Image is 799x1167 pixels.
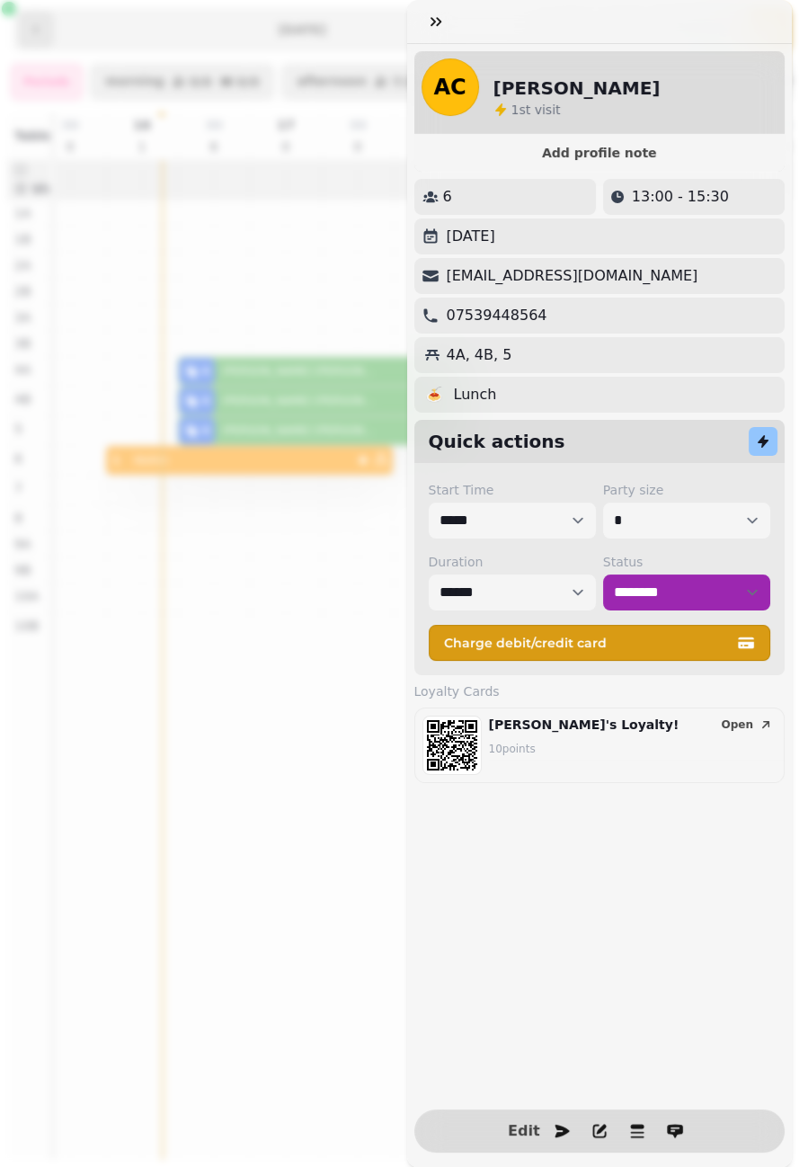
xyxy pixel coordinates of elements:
button: Edit [506,1113,542,1149]
span: Add profile note [436,147,764,159]
button: Charge debit/credit card [429,625,771,661]
label: Status [603,553,770,571]
span: Edit [513,1124,535,1138]
button: Open [715,716,780,734]
label: Duration [429,553,596,571]
button: Add profile note [422,141,778,165]
p: 10 point s [489,742,785,756]
label: Start Time [429,481,596,499]
p: 07539448564 [447,305,547,326]
span: Charge debit/credit card [444,637,734,649]
p: 🍝 [425,384,443,405]
p: 6 [443,186,452,208]
p: visit [511,101,561,119]
p: [PERSON_NAME]'s Loyalty! [489,716,679,734]
label: Party size [603,481,770,499]
p: [EMAIL_ADDRESS][DOMAIN_NAME] [447,265,698,287]
h2: [PERSON_NAME] [493,76,661,101]
span: Open [722,719,753,730]
span: 1 [511,102,519,117]
p: 13:00 - 15:30 [632,186,729,208]
p: [DATE] [447,226,495,247]
span: AC [433,76,466,98]
p: Lunch [454,384,497,405]
h2: Quick actions [429,429,565,454]
span: st [519,102,534,117]
p: 4A, 4B, 5 [447,344,512,366]
span: Loyalty Cards [414,682,500,700]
